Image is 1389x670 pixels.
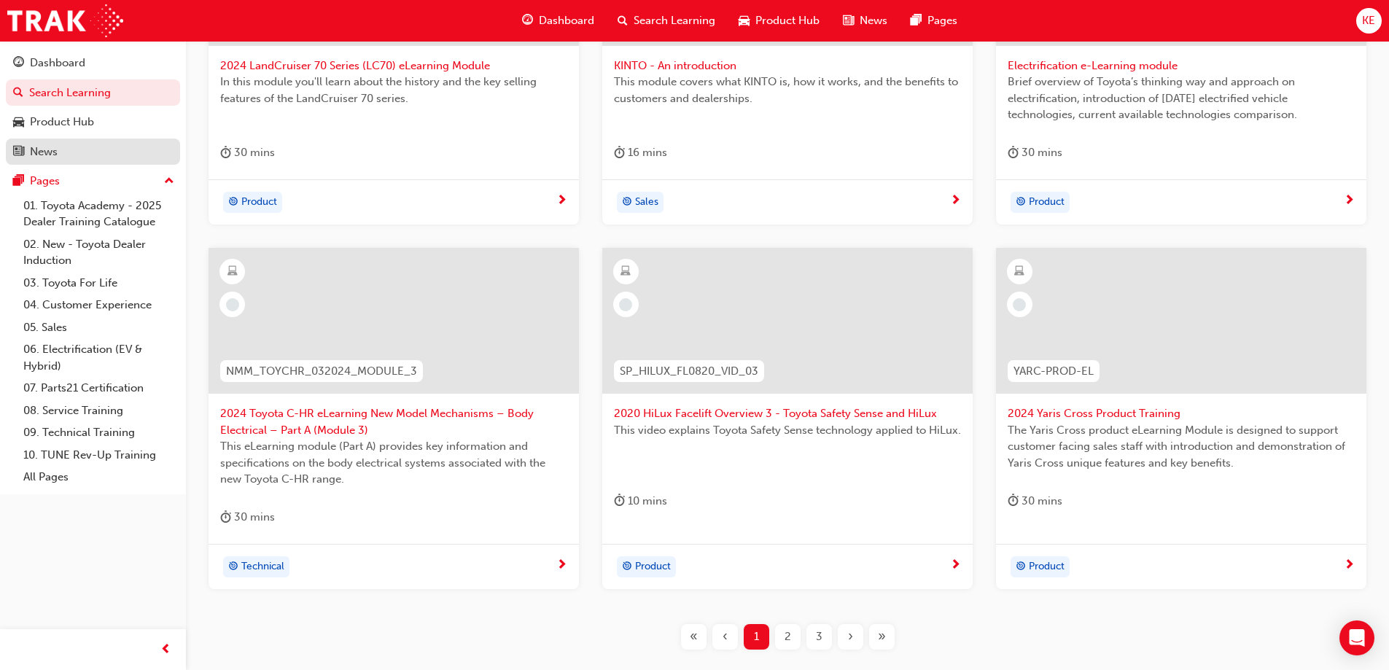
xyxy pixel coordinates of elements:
span: learningResourceType_ELEARNING-icon [620,262,631,281]
div: Open Intercom Messenger [1339,620,1374,655]
div: 30 mins [220,508,275,526]
span: next-icon [1344,559,1355,572]
button: DashboardSearch LearningProduct HubNews [6,47,180,168]
span: learningResourceType_ELEARNING-icon [1014,262,1024,281]
span: YARC-PROD-EL [1013,363,1094,380]
span: car-icon [13,116,24,129]
a: 09. Technical Training [17,421,180,444]
div: 30 mins [1008,492,1062,510]
button: First page [678,624,709,650]
span: prev-icon [160,641,171,659]
span: The Yaris Cross product eLearning Module is designed to support customer facing sales staff with ... [1008,422,1355,472]
span: learningRecordVerb_NONE-icon [226,298,239,311]
a: 02. New - Toyota Dealer Induction [17,233,180,272]
a: pages-iconPages [899,6,969,36]
span: duration-icon [1008,144,1019,162]
a: 05. Sales [17,316,180,339]
span: next-icon [1344,195,1355,208]
span: pages-icon [13,175,24,188]
span: target-icon [228,558,238,577]
span: Search Learning [634,12,715,29]
button: Last page [866,624,898,650]
span: target-icon [1016,558,1026,577]
a: 08. Service Training [17,400,180,422]
span: Product [1029,194,1065,211]
div: Pages [30,173,60,190]
div: Product Hub [30,114,94,131]
span: » [878,628,886,645]
span: guage-icon [522,12,533,30]
span: duration-icon [614,492,625,510]
span: target-icon [1016,193,1026,212]
span: target-icon [622,193,632,212]
span: next-icon [950,195,961,208]
a: News [6,139,180,165]
span: 3 [816,628,822,645]
span: › [848,628,853,645]
span: duration-icon [1008,492,1019,510]
a: car-iconProduct Hub [727,6,831,36]
span: news-icon [13,146,24,159]
button: Next page [835,624,866,650]
span: guage-icon [13,57,24,70]
span: next-icon [950,559,961,572]
button: Page 3 [804,624,835,650]
button: Previous page [709,624,741,650]
span: duration-icon [220,508,231,526]
span: In this module you'll learn about the history and the key selling features of the LandCruiser 70 ... [220,74,567,106]
span: target-icon [622,558,632,577]
a: 07. Parts21 Certification [17,377,180,400]
span: learningRecordVerb_NONE-icon [1013,298,1026,311]
span: Product [635,558,671,575]
a: 03. Toyota For Life [17,272,180,295]
span: NMM_TOYCHR_032024_MODULE_3 [226,363,417,380]
span: KE [1362,12,1375,29]
div: 10 mins [614,492,667,510]
span: 2024 Yaris Cross Product Training [1008,405,1355,422]
span: Technical [241,558,284,575]
span: learningResourceType_ELEARNING-icon [227,262,238,281]
div: 16 mins [614,144,667,162]
button: Page 1 [741,624,772,650]
span: « [690,628,698,645]
span: duration-icon [614,144,625,162]
span: SP_HILUX_FL0820_VID_03 [620,363,758,380]
span: ‹ [723,628,728,645]
a: YARC-PROD-EL2024 Yaris Cross Product TrainingThe Yaris Cross product eLearning Module is designed... [996,248,1366,589]
a: Product Hub [6,109,180,136]
a: 10. TUNE Rev-Up Training [17,444,180,467]
a: 04. Customer Experience [17,294,180,316]
span: Sales [635,194,658,211]
a: NMM_TOYCHR_032024_MODULE_32024 Toyota C-HR eLearning New Model Mechanisms – Body Electrical – Par... [209,248,579,589]
span: news-icon [843,12,854,30]
div: 30 mins [220,144,275,162]
span: Brief overview of Toyota’s thinking way and approach on electrification, introduction of [DATE] e... [1008,74,1355,123]
div: News [30,144,58,160]
span: learningRecordVerb_NONE-icon [619,298,632,311]
span: target-icon [228,193,238,212]
span: search-icon [618,12,628,30]
span: up-icon [164,172,174,191]
a: SP_HILUX_FL0820_VID_032020 HiLux Facelift Overview 3 - Toyota Safety Sense and HiLuxThis video ex... [602,248,973,589]
span: 1 [754,628,759,645]
span: Pages [927,12,957,29]
img: Trak [7,4,123,37]
span: KINTO - An introduction [614,58,961,74]
a: 01. Toyota Academy - 2025 Dealer Training Catalogue [17,195,180,233]
div: Dashboard [30,55,85,71]
a: Dashboard [6,50,180,77]
span: News [860,12,887,29]
a: All Pages [17,466,180,488]
span: This module covers what KINTO is, how it works, and the benefits to customers and dealerships. [614,74,961,106]
span: 2024 Toyota C-HR eLearning New Model Mechanisms – Body Electrical – Part A (Module 3) [220,405,567,438]
span: next-icon [556,195,567,208]
button: KE [1356,8,1382,34]
a: Search Learning [6,79,180,106]
span: 2024 LandCruiser 70 Series (LC70) eLearning Module [220,58,567,74]
span: search-icon [13,87,23,100]
button: Pages [6,168,180,195]
a: guage-iconDashboard [510,6,606,36]
span: Product Hub [755,12,820,29]
span: car-icon [739,12,750,30]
